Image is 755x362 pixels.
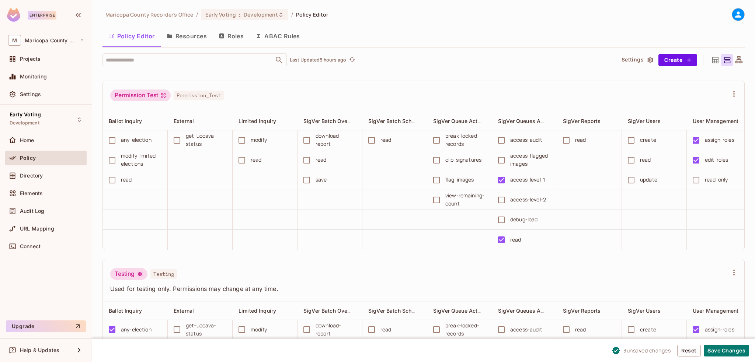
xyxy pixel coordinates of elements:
[110,268,147,280] div: Testing
[498,117,556,124] span: SigVer Queues Access
[445,156,481,164] div: clip-signatures
[186,321,226,338] div: get-uocava-status
[244,11,278,18] span: Development
[205,11,236,18] span: Early Voting
[705,136,734,144] div: assign-roles
[433,307,488,314] span: SigVer Queue Actions
[20,91,41,97] span: Settings
[510,136,542,144] div: access-audit
[510,176,545,184] div: access-level-1
[704,345,749,356] button: Save Changes
[510,215,538,224] div: debug-load
[677,345,701,356] button: Reset
[20,208,44,214] span: Audit Log
[705,326,734,334] div: assign-roles
[20,243,41,249] span: Connect
[20,173,43,179] span: Directory
[433,117,488,124] span: SigVer Queue Actions
[348,56,356,64] button: refresh
[8,35,21,46] span: M
[20,190,43,196] span: Elements
[239,118,276,124] span: Limited Inquiry
[316,321,356,338] div: download-report
[251,326,267,334] div: modify
[563,118,601,124] span: SigVer Reports
[296,11,328,18] span: Policy Editor
[640,176,657,184] div: update
[174,91,224,100] span: Permission_Test
[705,176,728,184] div: read-only
[251,136,267,144] div: modify
[213,27,250,45] button: Roles
[174,118,194,124] span: External
[619,54,655,66] button: Settings
[290,57,346,63] p: Last Updated 5 hours ago
[303,117,361,124] span: SigVer Batch Overview
[28,11,56,20] div: Enterprise
[575,326,586,334] div: read
[20,347,59,353] span: Help & Updates
[102,27,161,45] button: Policy Editor
[6,320,86,332] button: Upgrade
[121,136,152,144] div: any-election
[251,156,262,164] div: read
[623,347,671,354] span: 3 unsaved change s
[110,285,728,293] span: Used for testing only. Permissions may change at any time.
[10,120,39,126] span: Development
[161,27,213,45] button: Resources
[150,269,177,279] span: Testing
[510,152,551,168] div: access-flagged-images
[196,11,198,18] li: /
[174,307,194,314] span: External
[575,136,586,144] div: read
[20,74,47,80] span: Monitoring
[110,89,171,101] div: Permission Test
[510,196,546,204] div: access-level-2
[105,11,193,18] span: the active workspace
[693,307,738,314] span: User Management
[349,56,355,64] span: refresh
[445,132,486,148] div: break-locked-records
[346,56,356,64] span: Refresh is not available in edit mode.
[368,117,430,124] span: SigVer Batch Scheduling
[640,136,656,144] div: create
[640,326,656,334] div: create
[316,156,327,164] div: read
[445,191,486,208] div: view-remaining-count
[7,8,20,22] img: SReyMgAAAABJRU5ErkJggg==
[693,118,738,124] span: User Management
[20,137,34,143] span: Home
[121,152,161,168] div: modify-limited-elections
[640,156,651,164] div: read
[368,307,430,314] span: SigVer Batch Scheduling
[20,226,54,232] span: URL Mapping
[563,307,601,314] span: SigVer Reports
[239,307,276,314] span: Limited Inquiry
[510,236,521,244] div: read
[316,132,356,148] div: download-report
[20,155,36,161] span: Policy
[109,118,142,124] span: Ballot Inquiry
[121,326,152,334] div: any-election
[239,12,241,18] span: :
[380,136,392,144] div: read
[121,176,132,184] div: read
[303,307,361,314] span: SigVer Batch Overview
[186,132,226,148] div: get-uocava-status
[274,55,284,65] button: Open
[25,38,76,43] span: Workspace: Maricopa County Recorder's Office
[628,118,661,124] span: SigVer Users
[380,326,392,334] div: read
[705,156,728,164] div: edit-roles
[316,176,327,184] div: save
[20,56,41,62] span: Projects
[628,307,661,314] span: SigVer Users
[109,307,142,314] span: Ballot Inquiry
[250,27,306,45] button: ABAC Rules
[445,321,486,338] div: break-locked-records
[10,112,41,117] span: Early Voting
[445,176,474,184] div: flag-images
[498,307,556,314] span: SigVer Queues Access
[291,11,293,18] li: /
[658,54,697,66] button: Create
